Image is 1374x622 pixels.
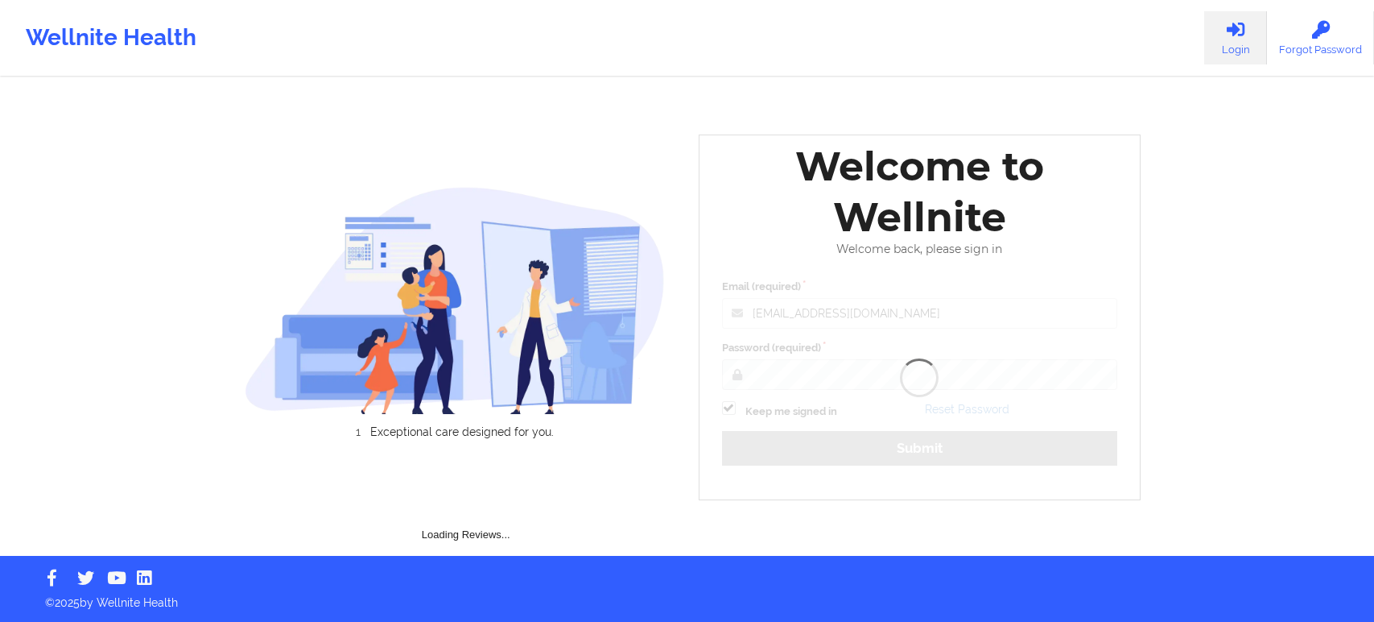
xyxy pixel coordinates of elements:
a: Login [1204,11,1267,64]
li: Exceptional care designed for you. [259,425,665,438]
div: Welcome to Wellnite [711,141,1129,243]
img: wellnite-auth-hero_200.c722682e.png [245,186,665,414]
div: Welcome back, please sign in [711,243,1129,256]
a: Forgot Password [1267,11,1374,64]
div: Loading Reviews... [245,466,687,543]
p: © 2025 by Wellnite Health [34,583,1340,611]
